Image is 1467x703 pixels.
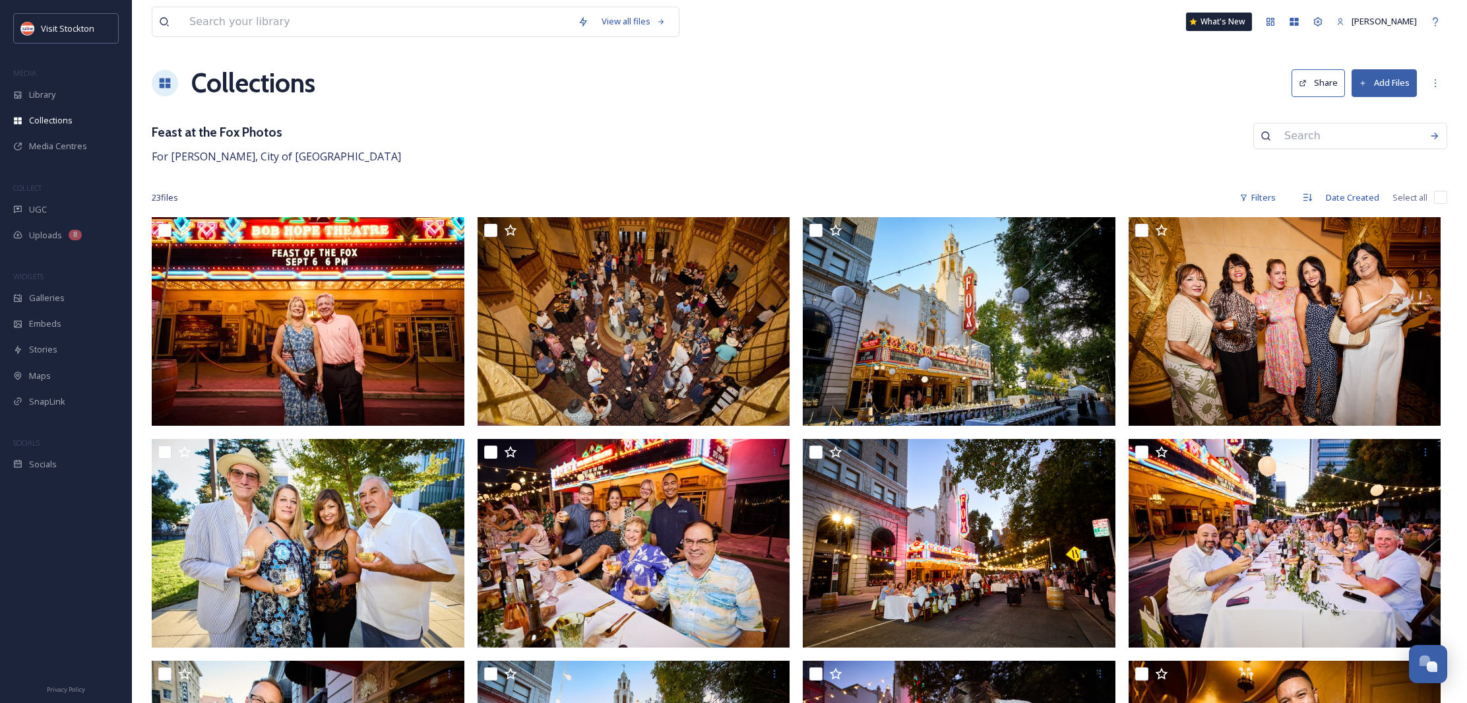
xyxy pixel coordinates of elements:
[29,318,61,330] span: Embeds
[1409,645,1447,683] button: Open Chat
[1129,439,1441,648] img: VisitStockton_2024FeastattheFoxEvent 332.jpg
[152,191,178,204] span: 23 file s
[29,458,57,471] span: Socials
[69,230,82,240] div: 8
[152,123,401,142] h3: Feast at the Fox Photos
[1233,185,1282,211] div: Filters
[1319,185,1386,211] div: Date Created
[1352,69,1417,96] button: Add Files
[1186,13,1252,31] a: What's New
[29,292,65,304] span: Galleries
[1352,15,1417,27] span: [PERSON_NAME]
[47,681,85,696] a: Privacy Policy
[1392,191,1427,204] span: Select all
[47,685,85,694] span: Privacy Policy
[29,395,65,408] span: SnapLink
[29,343,57,356] span: Stories
[21,22,34,35] img: unnamed.jpeg
[183,7,571,36] input: Search your library
[13,271,44,281] span: WIDGETS
[803,439,1115,648] img: VisitStockton_2024FeastattheFoxEvent 339.jpg
[13,68,36,78] span: MEDIA
[29,140,87,152] span: Media Centres
[29,203,47,216] span: UGC
[152,439,464,648] img: VisitStockton_2024FeastattheFoxEvent 129.jpg
[41,22,94,34] span: Visit Stockton
[803,217,1115,426] img: VisitStockton_2024FeastattheFoxEvent 69.jpg
[29,229,62,242] span: Uploads
[1129,217,1441,426] img: VisitStockton_2024FeastattheFoxEvent 101.jpg
[595,9,672,34] a: View all files
[191,63,315,103] a: Collections
[1278,121,1423,151] input: Search
[13,438,40,448] span: SOCIALS
[29,88,55,101] span: Library
[478,439,790,648] img: VisitStockton_2024FeastattheFoxEvent 371.jpg
[152,149,401,164] span: For [PERSON_NAME], City of [GEOGRAPHIC_DATA]
[13,183,42,193] span: COLLECT
[478,217,790,426] img: VisitStockton_2024FeastattheFoxEvent 168.jpg
[29,370,51,382] span: Maps
[1292,69,1345,96] button: Share
[1330,9,1423,34] a: [PERSON_NAME]
[29,114,73,127] span: Collections
[152,217,464,426] img: VisitStockton_2024FeastattheFoxEvent 403.jpg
